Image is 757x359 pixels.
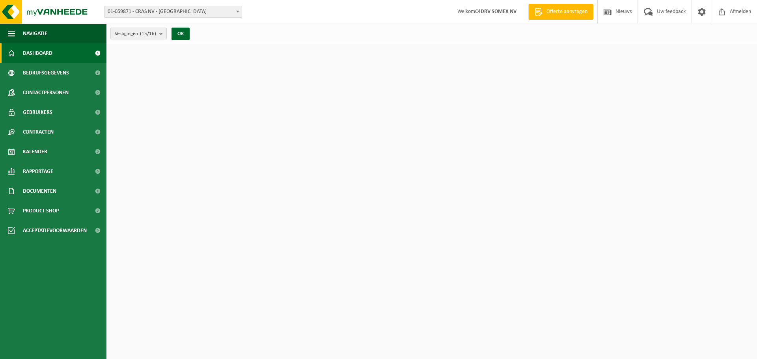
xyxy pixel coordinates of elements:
[115,28,156,40] span: Vestigingen
[23,83,69,102] span: Contactpersonen
[172,28,190,40] button: OK
[23,63,69,83] span: Bedrijfsgegevens
[23,201,59,221] span: Product Shop
[23,162,53,181] span: Rapportage
[23,24,47,43] span: Navigatie
[528,4,593,20] a: Offerte aanvragen
[104,6,242,17] span: 01-059871 - CRAS NV - WAREGEM
[23,142,47,162] span: Kalender
[110,28,167,39] button: Vestigingen(15/16)
[544,8,589,16] span: Offerte aanvragen
[23,221,87,240] span: Acceptatievoorwaarden
[23,43,52,63] span: Dashboard
[23,181,56,201] span: Documenten
[475,9,516,15] strong: C4DRV SOMEX NV
[140,31,156,36] count: (15/16)
[23,102,52,122] span: Gebruikers
[23,122,54,142] span: Contracten
[104,6,242,18] span: 01-059871 - CRAS NV - WAREGEM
